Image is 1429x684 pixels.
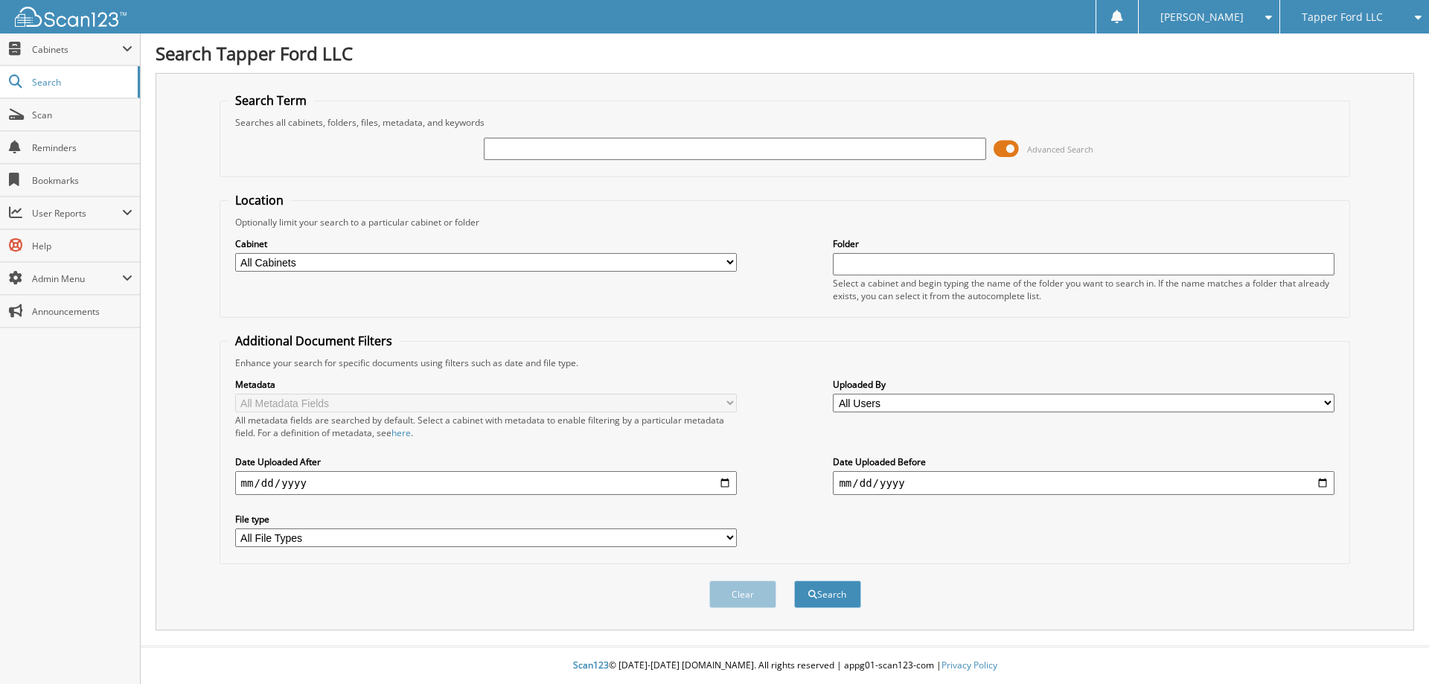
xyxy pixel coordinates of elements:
span: Tapper Ford LLC [1302,13,1383,22]
input: start [235,471,737,495]
div: Searches all cabinets, folders, files, metadata, and keywords [228,116,1343,129]
label: Cabinet [235,237,737,250]
span: Scan123 [573,659,609,671]
legend: Additional Document Filters [228,333,400,349]
div: Enhance your search for specific documents using filters such as date and file type. [228,357,1343,369]
span: Announcements [32,305,132,318]
legend: Location [228,192,291,208]
span: Help [32,240,132,252]
span: [PERSON_NAME] [1160,13,1244,22]
button: Search [794,581,861,608]
div: Select a cabinet and begin typing the name of the folder you want to search in. If the name match... [833,277,1334,302]
img: scan123-logo-white.svg [15,7,127,27]
label: Date Uploaded After [235,456,737,468]
div: Optionally limit your search to a particular cabinet or folder [228,216,1343,228]
label: Folder [833,237,1334,250]
div: All metadata fields are searched by default. Select a cabinet with metadata to enable filtering b... [235,414,737,439]
a: Privacy Policy [942,659,997,671]
span: Reminders [32,141,132,154]
div: © [DATE]-[DATE] [DOMAIN_NAME]. All rights reserved | appg01-scan123-com | [141,648,1429,684]
button: Clear [709,581,776,608]
legend: Search Term [228,92,314,109]
label: Date Uploaded Before [833,456,1334,468]
label: File type [235,513,737,525]
span: Admin Menu [32,272,122,285]
h1: Search Tapper Ford LLC [156,41,1414,65]
span: User Reports [32,207,122,220]
label: Metadata [235,378,737,391]
span: Bookmarks [32,174,132,187]
label: Uploaded By [833,378,1334,391]
a: here [391,426,411,439]
span: Cabinets [32,43,122,56]
span: Search [32,76,130,89]
input: end [833,471,1334,495]
span: Advanced Search [1027,144,1093,155]
span: Scan [32,109,132,121]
